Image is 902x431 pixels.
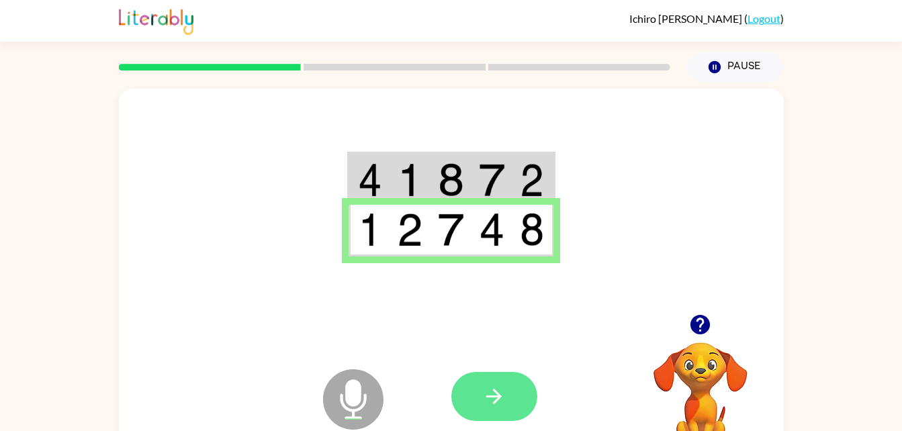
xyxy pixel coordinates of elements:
img: 7 [438,213,463,246]
div: ( ) [629,12,784,25]
img: Literably [119,5,193,35]
img: 2 [397,213,422,246]
img: 7 [479,163,504,197]
a: Logout [748,12,780,25]
img: 8 [438,163,463,197]
button: Pause [686,52,784,83]
img: 4 [479,213,504,246]
img: 1 [358,213,382,246]
img: 1 [397,163,422,197]
img: 4 [358,163,382,197]
span: Ichiro [PERSON_NAME] [629,12,744,25]
img: 8 [520,213,544,246]
img: 2 [520,163,544,197]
